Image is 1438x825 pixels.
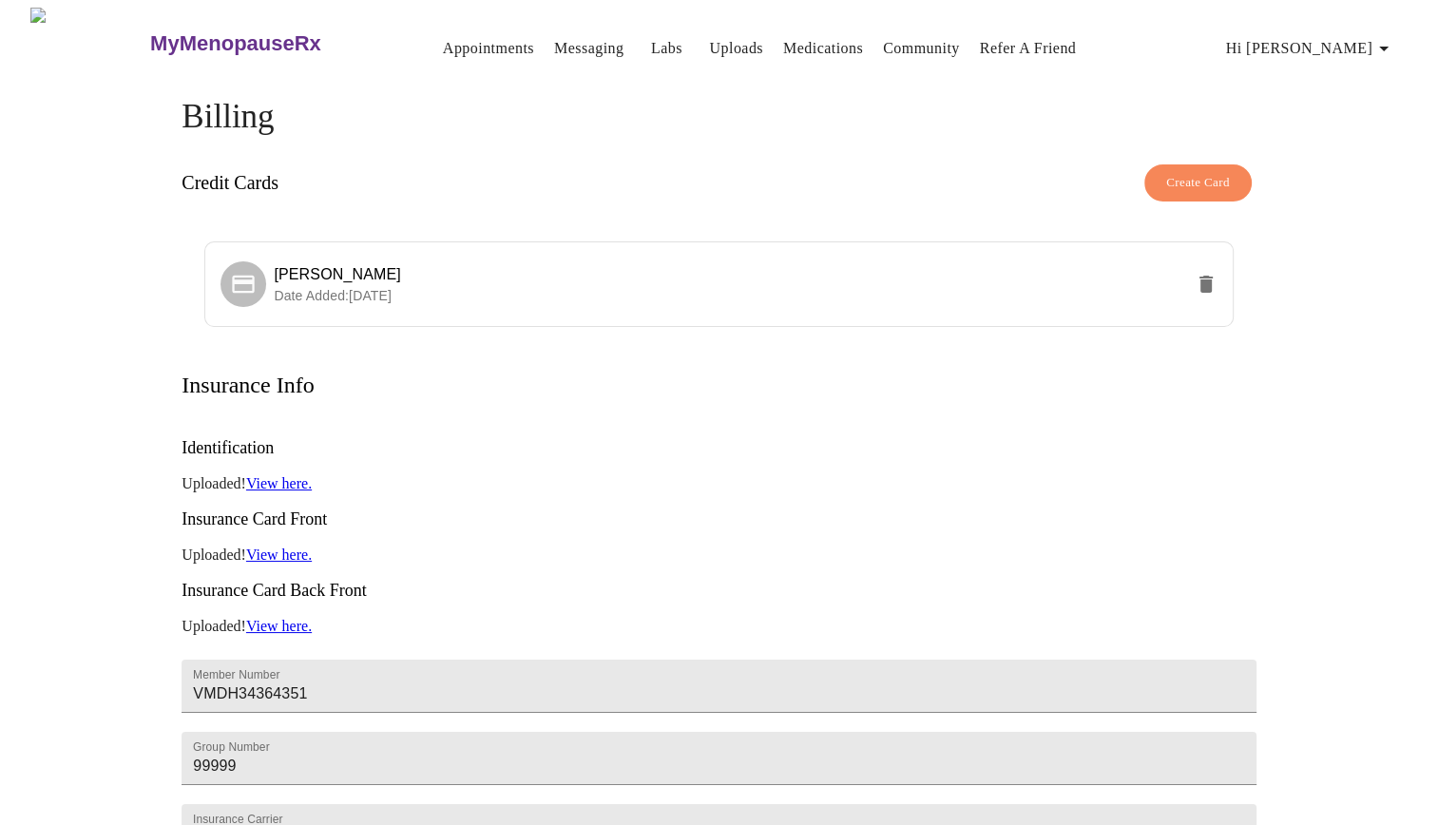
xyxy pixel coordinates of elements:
[182,509,1256,529] h3: Insurance Card Front
[182,172,278,194] h3: Credit Cards
[980,35,1077,62] a: Refer a Friend
[1218,29,1403,67] button: Hi [PERSON_NAME]
[150,31,321,56] h3: MyMenopauseRx
[783,35,863,62] a: Medications
[1226,35,1395,62] span: Hi [PERSON_NAME]
[182,581,1256,601] h3: Insurance Card Back Front
[246,547,312,563] a: View here.
[182,475,1256,492] p: Uploaded!
[182,438,1256,458] h3: Identification
[972,29,1084,67] button: Refer a Friend
[246,618,312,634] a: View here.
[435,29,542,67] button: Appointments
[1166,172,1230,194] span: Create Card
[1183,261,1229,307] button: delete
[246,475,312,491] a: View here.
[1144,164,1252,201] button: Create Card
[30,8,148,79] img: MyMenopauseRx Logo
[883,35,960,62] a: Community
[182,547,1256,564] p: Uploaded!
[148,10,397,77] a: MyMenopauseRx
[274,288,392,303] span: Date Added: [DATE]
[443,35,534,62] a: Appointments
[182,618,1256,635] p: Uploaded!
[776,29,871,67] button: Medications
[636,29,697,67] button: Labs
[701,29,771,67] button: Uploads
[182,98,1256,136] h4: Billing
[651,35,682,62] a: Labs
[546,29,631,67] button: Messaging
[274,266,401,282] span: [PERSON_NAME]
[875,29,968,67] button: Community
[709,35,763,62] a: Uploads
[554,35,623,62] a: Messaging
[182,373,314,398] h3: Insurance Info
